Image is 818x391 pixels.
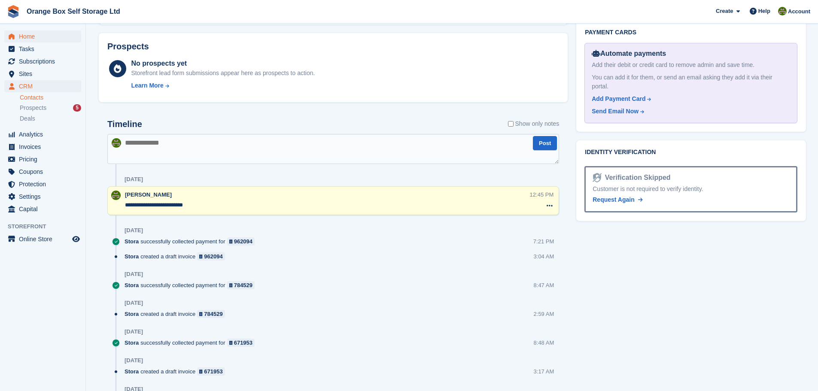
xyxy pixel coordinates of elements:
div: created a draft invoice [125,252,229,261]
div: successfully collected payment for [125,339,259,347]
img: stora-icon-8386f47178a22dfd0bd8f6a31ec36ba5ce8667c1dd55bd0f319d3a0aa187defe.svg [7,5,20,18]
div: created a draft invoice [125,310,229,318]
a: 784529 [197,310,225,318]
span: Stora [125,310,139,318]
a: Contacts [20,94,81,102]
div: 784529 [234,281,252,289]
a: Orange Box Self Storage Ltd [23,4,124,18]
a: menu [4,68,81,80]
span: Sites [19,68,70,80]
span: [PERSON_NAME] [125,191,172,198]
span: Stora [125,339,139,347]
span: Tasks [19,43,70,55]
a: menu [4,30,81,42]
span: Analytics [19,128,70,140]
span: Online Store [19,233,70,245]
a: Request Again [593,195,642,204]
a: menu [4,128,81,140]
button: Post [533,136,557,150]
a: menu [4,233,81,245]
span: Account [788,7,810,16]
h2: Prospects [107,42,149,52]
a: menu [4,166,81,178]
a: Deals [20,114,81,123]
div: 2:59 AM [534,310,554,318]
div: 8:47 AM [534,281,554,289]
img: Identity Verification Ready [593,173,601,182]
div: 962094 [234,237,252,246]
span: Invoices [19,141,70,153]
a: menu [4,80,81,92]
a: menu [4,141,81,153]
a: 962094 [197,252,225,261]
a: 962094 [227,237,255,246]
div: [DATE] [125,176,143,183]
img: Pippa White [112,138,121,148]
a: menu [4,178,81,190]
span: Prospects [20,104,46,112]
span: Protection [19,178,70,190]
div: [DATE] [125,271,143,278]
span: Stora [125,281,139,289]
div: 671953 [234,339,252,347]
span: Deals [20,115,35,123]
div: 3:17 AM [534,367,554,376]
a: menu [4,191,81,203]
span: Stora [125,367,139,376]
h2: Payment cards [585,29,797,36]
a: Preview store [71,234,81,244]
span: Storefront [8,222,85,231]
div: You can add it for them, or send an email asking they add it via their portal. [592,73,790,91]
a: menu [4,203,81,215]
span: Pricing [19,153,70,165]
div: 3:04 AM [534,252,554,261]
span: Request Again [593,196,635,203]
div: 784529 [204,310,222,318]
div: Add Payment Card [592,94,645,103]
div: [DATE] [125,227,143,234]
span: Subscriptions [19,55,70,67]
a: 671953 [197,367,225,376]
div: 962094 [204,252,222,261]
div: Add their debit or credit card to remove admin and save time. [592,61,790,70]
h2: Identity verification [585,149,797,156]
div: Storefront lead form submissions appear here as prospects to action. [131,69,315,78]
span: Settings [19,191,70,203]
a: 784529 [227,281,255,289]
div: Learn More [131,81,163,90]
span: Coupons [19,166,70,178]
div: 8:48 AM [534,339,554,347]
a: Add Payment Card [592,94,787,103]
img: Pippa White [111,191,121,200]
h2: Timeline [107,119,142,129]
span: Home [19,30,70,42]
div: Verification Skipped [602,173,671,183]
div: created a draft invoice [125,367,229,376]
a: 671953 [227,339,255,347]
div: [DATE] [125,300,143,306]
div: 671953 [204,367,222,376]
span: Stora [125,237,139,246]
span: Stora [125,252,139,261]
span: CRM [19,80,70,92]
span: Create [716,7,733,15]
div: Send Email Now [592,107,639,116]
a: menu [4,153,81,165]
div: [DATE] [125,328,143,335]
a: Learn More [131,81,315,90]
div: Customer is not required to verify identity. [593,185,789,194]
div: [DATE] [125,357,143,364]
a: Prospects 5 [20,103,81,112]
div: Automate payments [592,48,790,59]
input: Show only notes [508,119,514,128]
div: No prospects yet [131,58,315,69]
span: Help [758,7,770,15]
label: Show only notes [508,119,560,128]
div: successfully collected payment for [125,281,259,289]
div: 7:21 PM [533,237,554,246]
span: Capital [19,203,70,215]
a: menu [4,43,81,55]
img: Pippa White [778,7,787,15]
div: 5 [73,104,81,112]
div: successfully collected payment for [125,237,259,246]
